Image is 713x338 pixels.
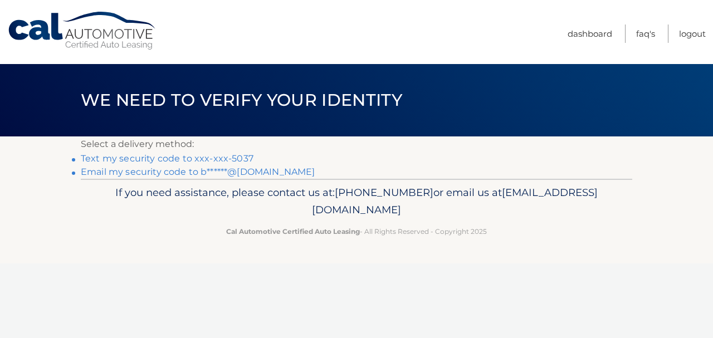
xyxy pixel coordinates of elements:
span: [PHONE_NUMBER] [335,186,433,199]
a: Text my security code to xxx-xxx-5037 [81,153,253,164]
a: Cal Automotive [7,11,158,51]
a: FAQ's [636,25,655,43]
p: If you need assistance, please contact us at: or email us at [88,184,625,219]
p: Select a delivery method: [81,136,632,152]
p: - All Rights Reserved - Copyright 2025 [88,226,625,237]
span: We need to verify your identity [81,90,402,110]
strong: Cal Automotive Certified Auto Leasing [226,227,360,236]
a: Logout [679,25,706,43]
a: Dashboard [568,25,612,43]
a: Email my security code to b******@[DOMAIN_NAME] [81,166,315,177]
